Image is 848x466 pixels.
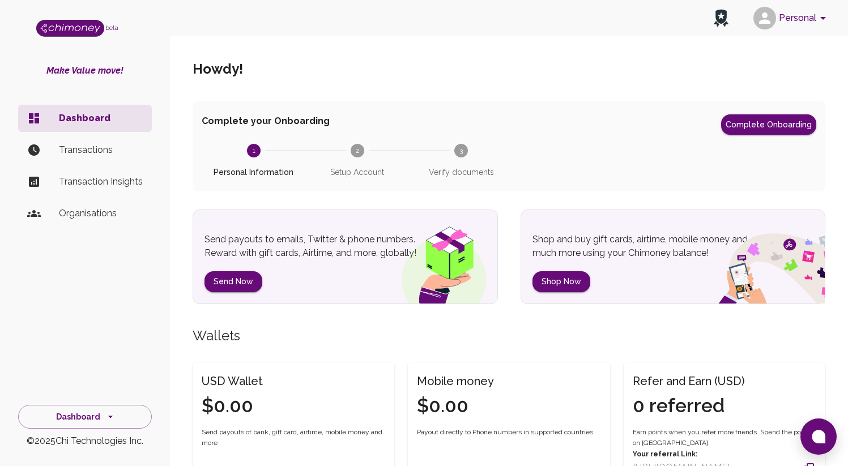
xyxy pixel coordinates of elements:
[206,166,301,178] span: Personal Information
[800,418,837,455] button: Open chat window
[252,147,255,155] text: 1
[749,3,834,33] button: account of current user
[202,394,263,418] h4: $0.00
[18,405,152,429] button: Dashboard
[355,147,359,155] text: 2
[417,372,494,390] h6: Mobile money
[633,394,745,418] h4: 0 referred
[689,221,825,303] img: social spend
[381,219,497,303] img: gift box
[204,271,262,292] button: Send Now
[633,372,745,390] h6: Refer and Earn (USD)
[59,112,143,125] p: Dashboard
[202,372,263,390] h6: USD Wallet
[59,143,143,157] p: Transactions
[202,427,385,450] span: Send payouts of bank, gift card, airtime, mobile money and more
[105,24,118,31] span: beta
[417,427,593,438] span: Payout directly to Phone numbers in supported countries
[721,114,816,135] button: Complete Onboarding
[532,233,767,260] p: Shop and buy gift cards, airtime, mobile money and much more using your Chimoney balance!
[202,114,330,135] span: Complete your Onboarding
[36,20,104,37] img: Logo
[59,207,143,220] p: Organisations
[532,271,590,292] button: Shop Now
[193,60,243,78] h5: Howdy !
[59,175,143,189] p: Transaction Insights
[414,166,509,178] span: Verify documents
[633,450,697,458] strong: Your referral Link:
[193,327,825,345] h5: Wallets
[204,233,439,260] p: Send payouts to emails, Twitter & phone numbers. Reward with gift cards, Airtime, and more, globa...
[459,147,463,155] text: 3
[310,166,404,178] span: Setup Account
[417,394,494,418] h4: $0.00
